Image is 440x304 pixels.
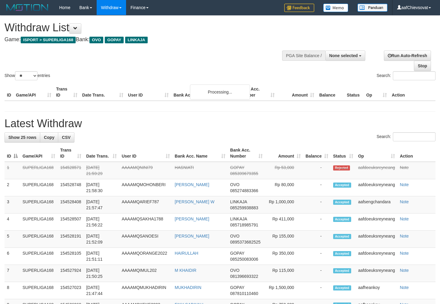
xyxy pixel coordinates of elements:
[228,145,265,162] th: Bank Acc. Number: activate to sort column ascending
[230,216,247,221] span: LINKAJA
[393,132,435,141] input: Search:
[119,213,172,231] td: AAAAMQSAKHA1788
[414,61,431,71] a: Stop
[5,22,287,34] h1: Withdraw List
[84,282,119,299] td: [DATE] 21:47:44
[400,216,409,221] a: Note
[364,84,389,101] th: Op
[265,213,303,231] td: Rp 411,000
[20,265,58,282] td: SUPERLIGA168
[400,285,409,290] a: Note
[384,51,431,61] a: Run Auto-Refresh
[230,240,261,244] span: Copy 0895373682525 to clipboard
[397,145,435,162] th: Action
[303,213,331,231] td: -
[119,196,172,213] td: AAAAMQARIEF787
[230,199,247,204] span: LINKAJA
[265,248,303,265] td: Rp 350,000
[344,84,364,101] th: Status
[5,132,40,143] a: Show 25 rows
[303,231,331,248] td: -
[84,248,119,265] td: [DATE] 21:51:11
[5,248,20,265] td: 6
[356,282,397,299] td: aafheankoy
[333,217,351,222] span: Accepted
[175,216,209,221] a: [PERSON_NAME]
[58,213,84,231] td: 154528507
[356,196,397,213] td: aafsengchandara
[20,179,58,196] td: SUPERLIGA168
[119,231,172,248] td: AAAAMQSANOESI
[333,268,351,273] span: Accepted
[105,37,124,43] span: GOPAY
[84,179,119,196] td: [DATE] 21:58:30
[62,135,71,140] span: CSV
[333,285,351,290] span: Accepted
[20,213,58,231] td: SUPERLIGA168
[15,71,38,80] select: Showentries
[303,162,331,179] td: -
[5,179,20,196] td: 2
[119,282,172,299] td: AAAAMQMUKHADIRIN
[119,265,172,282] td: AAAAMQIMUL202
[317,84,344,101] th: Balance
[265,231,303,248] td: Rp 155,000
[84,213,119,231] td: [DATE] 21:56:22
[230,268,240,273] span: OVO
[8,135,36,140] span: Show 25 rows
[58,248,84,265] td: 154528105
[20,231,58,248] td: SUPERLIGA168
[5,162,20,179] td: 1
[331,145,356,162] th: Status: activate to sort column ascending
[172,145,228,162] th: Bank Acc. Name: activate to sort column ascending
[5,37,287,43] h4: Game: Bank:
[400,182,409,187] a: Note
[393,71,435,80] input: Search:
[14,84,54,101] th: Game/API
[303,179,331,196] td: -
[277,84,317,101] th: Amount
[400,199,409,204] a: Note
[356,162,397,179] td: aafdoeuksreyneang
[126,84,171,101] th: User ID
[389,84,435,101] th: Action
[400,268,409,273] a: Note
[125,37,148,43] span: LINKAJA
[303,282,331,299] td: -
[119,162,172,179] td: AAAAMQNINI79
[377,132,435,141] label: Search:
[58,179,84,196] td: 154528748
[58,282,84,299] td: 154527023
[190,84,250,100] div: Processing...
[230,223,258,227] span: Copy 085718985791 to clipboard
[356,213,397,231] td: aafdoeuksreyneang
[303,145,331,162] th: Balance: activate to sort column ascending
[5,213,20,231] td: 4
[58,145,84,162] th: Trans ID: activate to sort column ascending
[84,196,119,213] td: [DATE] 21:57:47
[5,145,20,162] th: ID: activate to sort column descending
[119,145,172,162] th: User ID: activate to sort column ascending
[265,282,303,299] td: Rp 1,500,000
[333,234,351,239] span: Accepted
[44,135,54,140] span: Copy
[58,162,84,179] td: 154528571
[356,248,397,265] td: aafdoeuksreyneang
[5,231,20,248] td: 5
[333,200,351,205] span: Accepted
[333,251,351,256] span: Accepted
[175,268,196,273] a: M KHAIDIR
[89,37,103,43] span: OVO
[175,182,209,187] a: [PERSON_NAME]
[54,84,80,101] th: Trans ID
[230,165,244,170] span: GOPAY
[230,285,244,290] span: GOPAY
[84,162,119,179] td: [DATE] 21:59:29
[20,162,58,179] td: SUPERLIGA168
[237,84,277,101] th: Bank Acc. Number
[400,165,409,170] a: Note
[40,132,58,143] a: Copy
[230,274,258,279] span: Copy 081396693322 to clipboard
[5,282,20,299] td: 8
[175,234,209,238] a: [PERSON_NAME]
